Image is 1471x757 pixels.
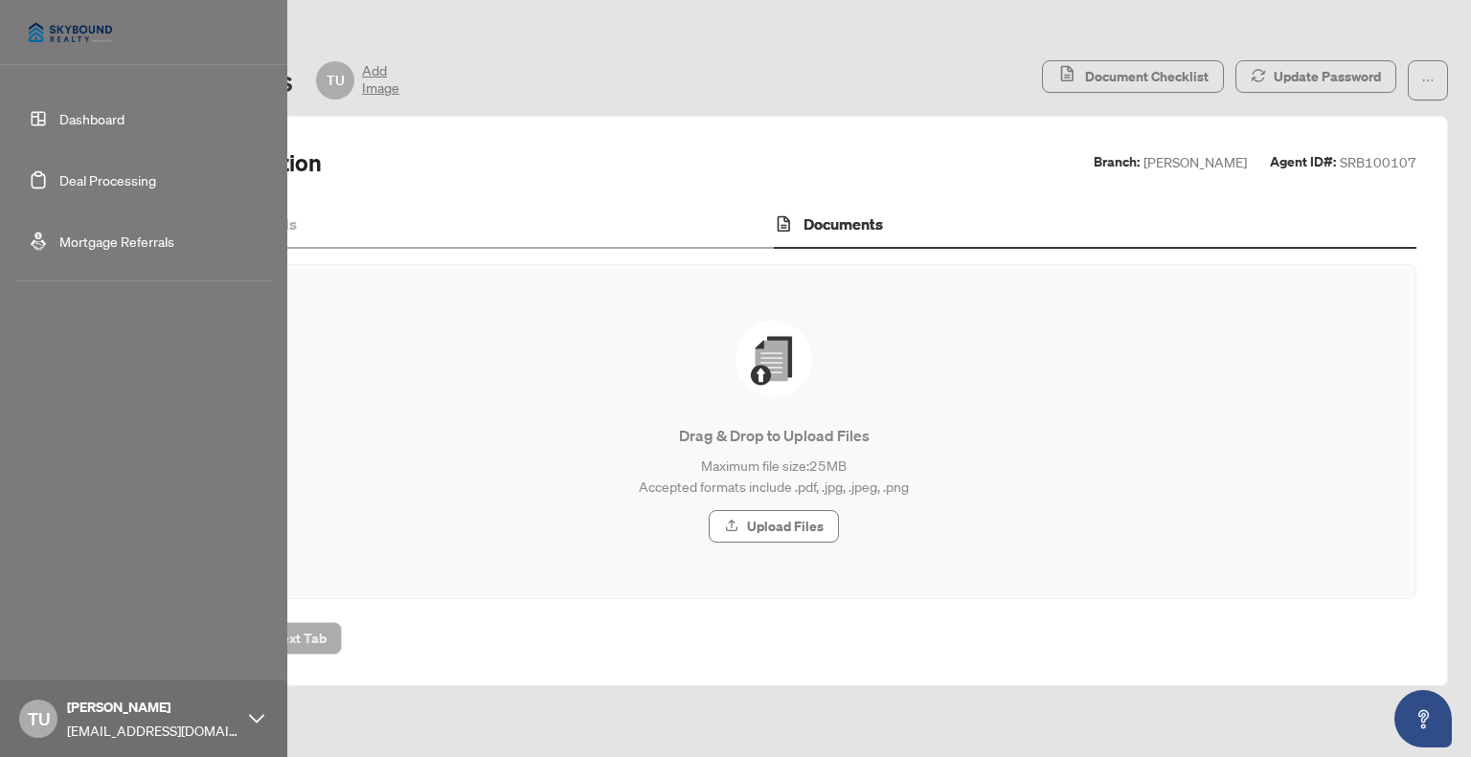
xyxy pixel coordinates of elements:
label: Branch: [1094,151,1140,173]
span: ellipsis [1421,74,1435,87]
span: [PERSON_NAME] [67,697,239,718]
a: Mortgage Referrals [59,233,174,250]
button: Upload Files [709,510,839,543]
h4: Documents [803,212,883,235]
a: Deal Processing [59,171,156,189]
button: Document Checklist [1042,60,1224,93]
p: Maximum file size: 25 MB Accepted formats include .pdf, .jpg, .jpeg, .png [170,455,1377,497]
p: Drag & Drop to Upload Files [170,424,1377,447]
a: Dashboard [59,110,124,127]
span: Upload Files [747,511,824,542]
span: TU [28,705,50,732]
span: Update Password [1274,61,1381,92]
button: Update Password [1235,60,1396,93]
span: File UploadDrag & Drop to Upload FilesMaximum file size:25MBAccepted formats include .pdf, .jpg, ... [155,288,1392,575]
img: File Upload [735,321,812,397]
span: Add Image [362,61,399,100]
img: logo [15,10,125,56]
label: Agent ID#: [1270,151,1336,173]
span: SRB100107 [1340,151,1416,173]
span: TU [327,70,345,91]
span: Document Checklist [1085,61,1209,92]
span: [EMAIL_ADDRESS][DOMAIN_NAME] [67,720,239,741]
button: Next Tab [257,622,342,655]
span: [PERSON_NAME] [1143,151,1247,173]
button: Open asap [1394,690,1452,747]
